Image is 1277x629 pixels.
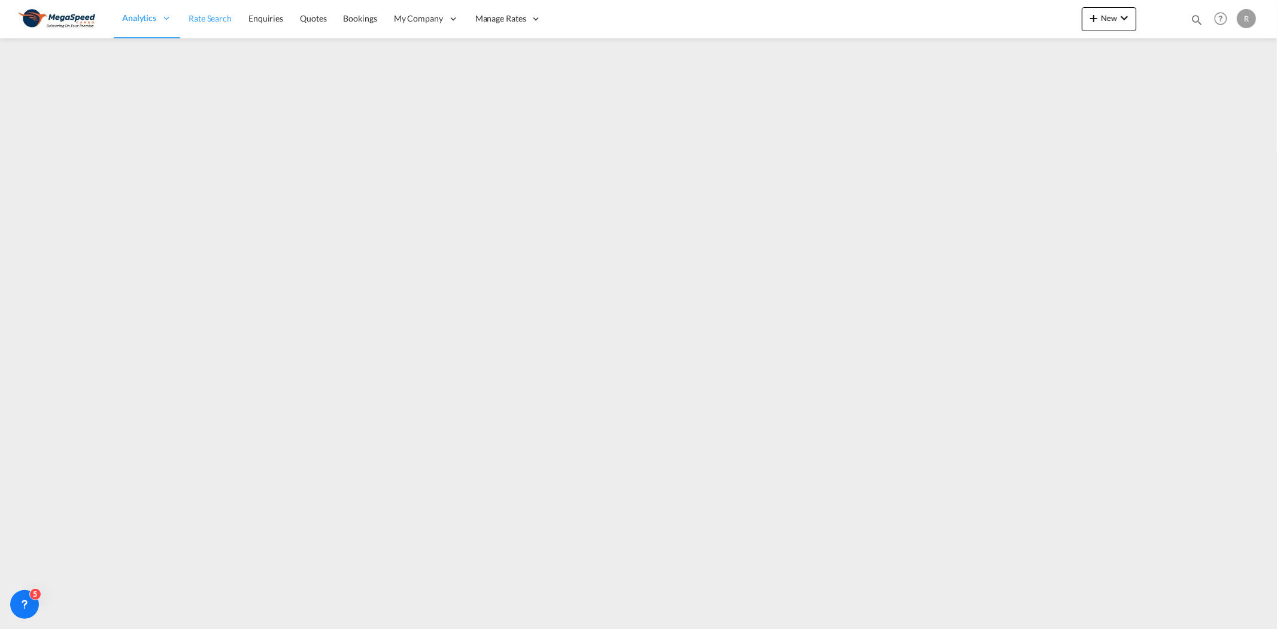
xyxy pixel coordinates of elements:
[300,13,326,23] span: Quotes
[1190,13,1203,31] div: icon-magnify
[475,13,526,25] span: Manage Rates
[189,13,232,23] span: Rate Search
[1237,9,1256,28] div: R
[1087,11,1101,25] md-icon: icon-plus 400-fg
[1211,8,1231,29] span: Help
[122,12,156,24] span: Analytics
[1087,13,1132,23] span: New
[1117,11,1132,25] md-icon: icon-chevron-down
[1082,7,1136,31] button: icon-plus 400-fgNewicon-chevron-down
[1211,8,1237,30] div: Help
[248,13,283,23] span: Enquiries
[1190,13,1203,26] md-icon: icon-magnify
[394,13,443,25] span: My Company
[344,13,377,23] span: Bookings
[18,5,99,32] img: ad002ba0aea611eda5429768204679d3.JPG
